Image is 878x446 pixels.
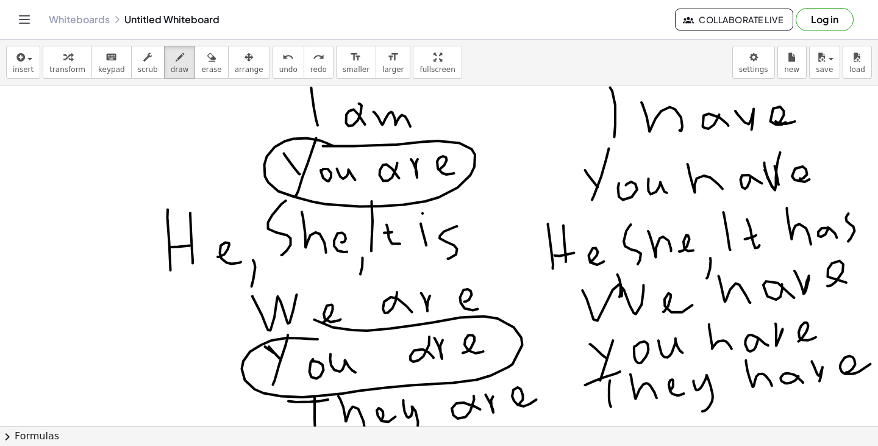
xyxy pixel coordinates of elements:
[336,46,376,79] button: format_sizesmaller
[843,46,872,79] button: load
[279,65,298,74] span: undo
[849,65,865,74] span: load
[49,13,110,26] a: Whiteboards
[282,50,294,65] i: undo
[201,65,221,74] span: erase
[15,10,34,29] button: Toggle navigation
[413,46,462,79] button: fullscreen
[49,65,85,74] span: transform
[784,65,799,74] span: new
[685,14,783,25] span: Collaborate Live
[387,50,399,65] i: format_size
[313,50,324,65] i: redo
[376,46,410,79] button: format_sizelarger
[304,46,334,79] button: redoredo
[732,46,775,79] button: settings
[350,50,362,65] i: format_size
[6,46,40,79] button: insert
[131,46,165,79] button: scrub
[343,65,369,74] span: smaller
[138,65,158,74] span: scrub
[273,46,304,79] button: undoundo
[43,46,92,79] button: transform
[171,65,189,74] span: draw
[816,65,833,74] span: save
[195,46,228,79] button: erase
[809,46,840,79] button: save
[310,65,327,74] span: redo
[98,65,125,74] span: keypad
[164,46,196,79] button: draw
[382,65,404,74] span: larger
[13,65,34,74] span: insert
[796,8,854,31] button: Log in
[777,46,807,79] button: new
[739,65,768,74] span: settings
[91,46,132,79] button: keyboardkeypad
[675,9,793,31] button: Collaborate Live
[228,46,270,79] button: arrange
[105,50,117,65] i: keyboard
[419,65,455,74] span: fullscreen
[235,65,263,74] span: arrange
